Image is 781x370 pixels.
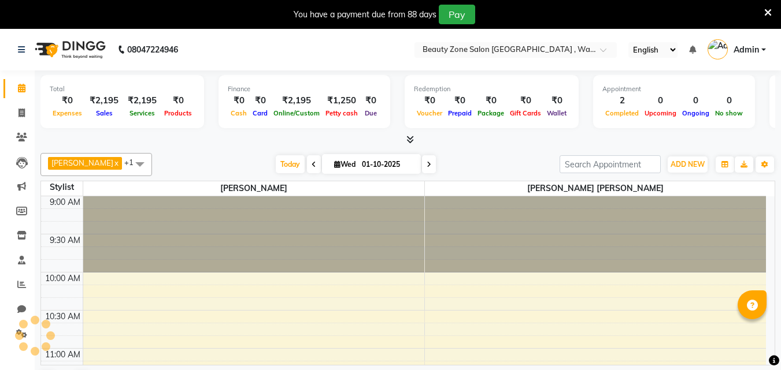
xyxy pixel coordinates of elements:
[331,160,358,169] span: Wed
[671,160,705,169] span: ADD NEW
[734,44,759,56] span: Admin
[294,9,436,21] div: You have a payment due from 88 days
[323,109,361,117] span: Petty cash
[642,94,679,107] div: 0
[161,109,195,117] span: Products
[228,109,250,117] span: Cash
[507,94,544,107] div: ₹0
[51,158,113,167] span: [PERSON_NAME]
[439,5,475,24] button: Pay
[123,94,161,107] div: ₹2,195
[50,109,85,117] span: Expenses
[602,94,642,107] div: 2
[127,33,178,66] b: 08047224946
[93,109,116,117] span: Sales
[43,272,83,285] div: 10:00 AM
[161,94,195,107] div: ₹0
[712,109,746,117] span: No show
[361,94,381,107] div: ₹0
[602,109,642,117] span: Completed
[708,39,728,59] img: Admin
[544,94,569,107] div: ₹0
[47,234,83,246] div: 9:30 AM
[445,94,475,107] div: ₹0
[271,109,323,117] span: Online/Custom
[271,94,323,107] div: ₹2,195
[679,94,712,107] div: 0
[83,181,424,196] span: [PERSON_NAME]
[50,84,195,94] div: Total
[43,349,83,361] div: 11:00 AM
[358,156,416,173] input: 2025-10-01
[113,158,119,167] a: x
[475,94,507,107] div: ₹0
[668,156,708,173] button: ADD NEW
[445,109,475,117] span: Prepaid
[425,181,767,196] span: [PERSON_NAME] [PERSON_NAME]
[47,196,83,208] div: 9:00 AM
[29,33,109,66] img: logo
[228,84,381,94] div: Finance
[250,109,271,117] span: Card
[127,109,158,117] span: Services
[507,109,544,117] span: Gift Cards
[276,155,305,173] span: Today
[124,158,142,167] span: +1
[544,109,569,117] span: Wallet
[414,109,445,117] span: Voucher
[414,84,569,94] div: Redemption
[642,109,679,117] span: Upcoming
[679,109,712,117] span: Ongoing
[560,155,661,173] input: Search Appointment
[475,109,507,117] span: Package
[362,109,380,117] span: Due
[43,311,83,323] div: 10:30 AM
[228,94,250,107] div: ₹0
[250,94,271,107] div: ₹0
[41,181,83,193] div: Stylist
[85,94,123,107] div: ₹2,195
[50,94,85,107] div: ₹0
[414,94,445,107] div: ₹0
[602,84,746,94] div: Appointment
[323,94,361,107] div: ₹1,250
[712,94,746,107] div: 0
